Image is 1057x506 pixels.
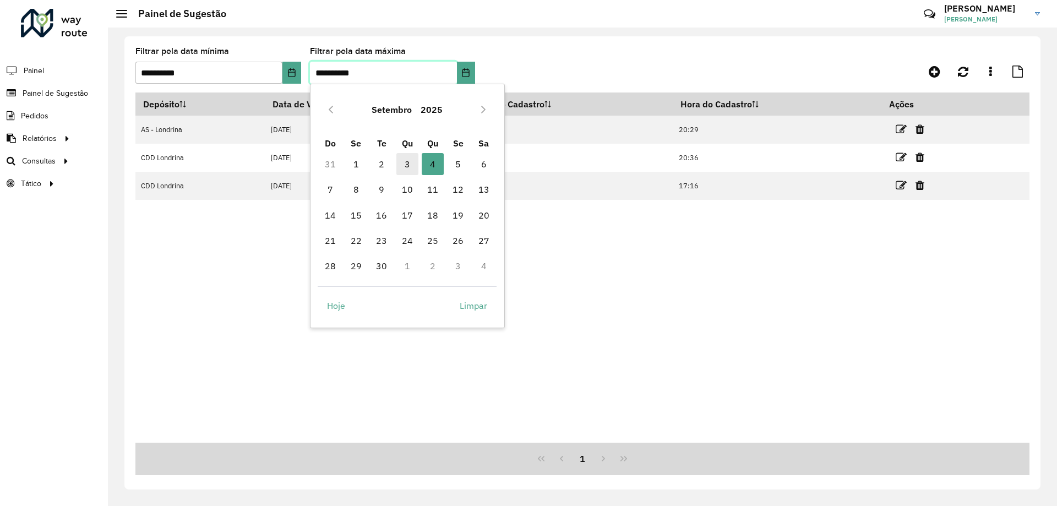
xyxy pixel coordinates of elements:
[369,203,394,228] td: 16
[396,204,418,226] span: 17
[471,203,496,228] td: 20
[457,62,475,84] button: Choose Date
[351,138,361,149] span: Se
[466,116,673,144] td: [DATE]
[916,150,924,165] a: Excluir
[881,93,947,116] th: Ações
[135,172,265,200] td: CDD Londrina
[369,228,394,253] td: 23
[318,253,343,279] td: 28
[918,2,941,26] a: Contato Rápido
[445,203,471,228] td: 19
[453,138,464,149] span: Se
[422,230,444,252] span: 25
[318,228,343,253] td: 21
[473,230,495,252] span: 27
[371,204,393,226] span: 16
[896,122,907,137] a: Editar
[282,62,301,84] button: Choose Date
[345,255,367,277] span: 29
[420,228,445,253] td: 25
[345,178,367,200] span: 8
[318,177,343,202] td: 7
[471,151,496,177] td: 6
[345,153,367,175] span: 1
[466,144,673,172] td: [DATE]
[23,88,88,99] span: Painel de Sugestão
[371,153,393,175] span: 2
[422,178,444,200] span: 11
[466,93,673,116] th: Data do Cadastro
[394,151,419,177] td: 3
[135,116,265,144] td: AS - Londrina
[445,151,471,177] td: 5
[344,253,369,279] td: 29
[265,172,466,200] td: [DATE]
[572,448,593,469] button: 1
[396,178,418,200] span: 10
[916,178,924,193] a: Excluir
[447,230,469,252] span: 26
[422,204,444,226] span: 18
[396,153,418,175] span: 3
[420,151,445,177] td: 4
[345,204,367,226] span: 15
[445,253,471,279] td: 3
[344,151,369,177] td: 1
[21,110,48,122] span: Pedidos
[24,65,44,77] span: Painel
[447,153,469,175] span: 5
[916,122,924,137] a: Excluir
[673,93,881,116] th: Hora do Cadastro
[471,253,496,279] td: 4
[445,228,471,253] td: 26
[478,138,489,149] span: Sa
[402,138,413,149] span: Qu
[23,133,57,144] span: Relatórios
[318,295,355,317] button: Hoje
[369,253,394,279] td: 30
[420,253,445,279] td: 2
[371,178,393,200] span: 9
[673,172,881,200] td: 17:16
[135,93,265,116] th: Depósito
[325,138,336,149] span: Do
[344,228,369,253] td: 22
[344,177,369,202] td: 8
[319,255,341,277] span: 28
[369,177,394,202] td: 9
[377,138,386,149] span: Te
[394,177,419,202] td: 10
[344,203,369,228] td: 15
[416,96,447,123] button: Choose Year
[327,299,345,312] span: Hoje
[473,153,495,175] span: 6
[367,96,416,123] button: Choose Month
[896,178,907,193] a: Editar
[310,45,406,58] label: Filtrar pela data máxima
[471,228,496,253] td: 27
[466,172,673,200] td: [DATE]
[427,138,438,149] span: Qu
[127,8,226,20] h2: Painel de Sugestão
[473,178,495,200] span: 13
[345,230,367,252] span: 22
[310,84,505,328] div: Choose Date
[447,178,469,200] span: 12
[21,178,41,189] span: Tático
[475,101,492,118] button: Next Month
[394,228,419,253] td: 24
[319,230,341,252] span: 21
[896,150,907,165] a: Editar
[371,230,393,252] span: 23
[265,93,466,116] th: Data de Vigência
[944,14,1027,24] span: [PERSON_NAME]
[473,204,495,226] span: 20
[396,230,418,252] span: 24
[460,299,487,312] span: Limpar
[420,177,445,202] td: 11
[394,253,419,279] td: 1
[371,255,393,277] span: 30
[135,45,229,58] label: Filtrar pela data mínima
[420,203,445,228] td: 18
